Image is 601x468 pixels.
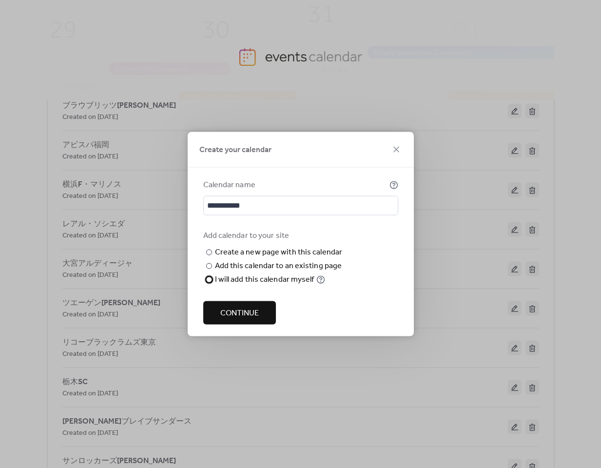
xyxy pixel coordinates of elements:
[220,308,259,319] span: Continue
[199,144,271,156] span: Create your calendar
[203,230,396,242] div: Add calendar to your site
[215,274,314,286] div: I will add this calendar myself
[215,247,343,258] div: Create a new page with this calendar
[203,179,388,191] div: Calendar name
[203,301,276,325] button: Continue
[215,260,342,272] div: Add this calendar to an existing page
